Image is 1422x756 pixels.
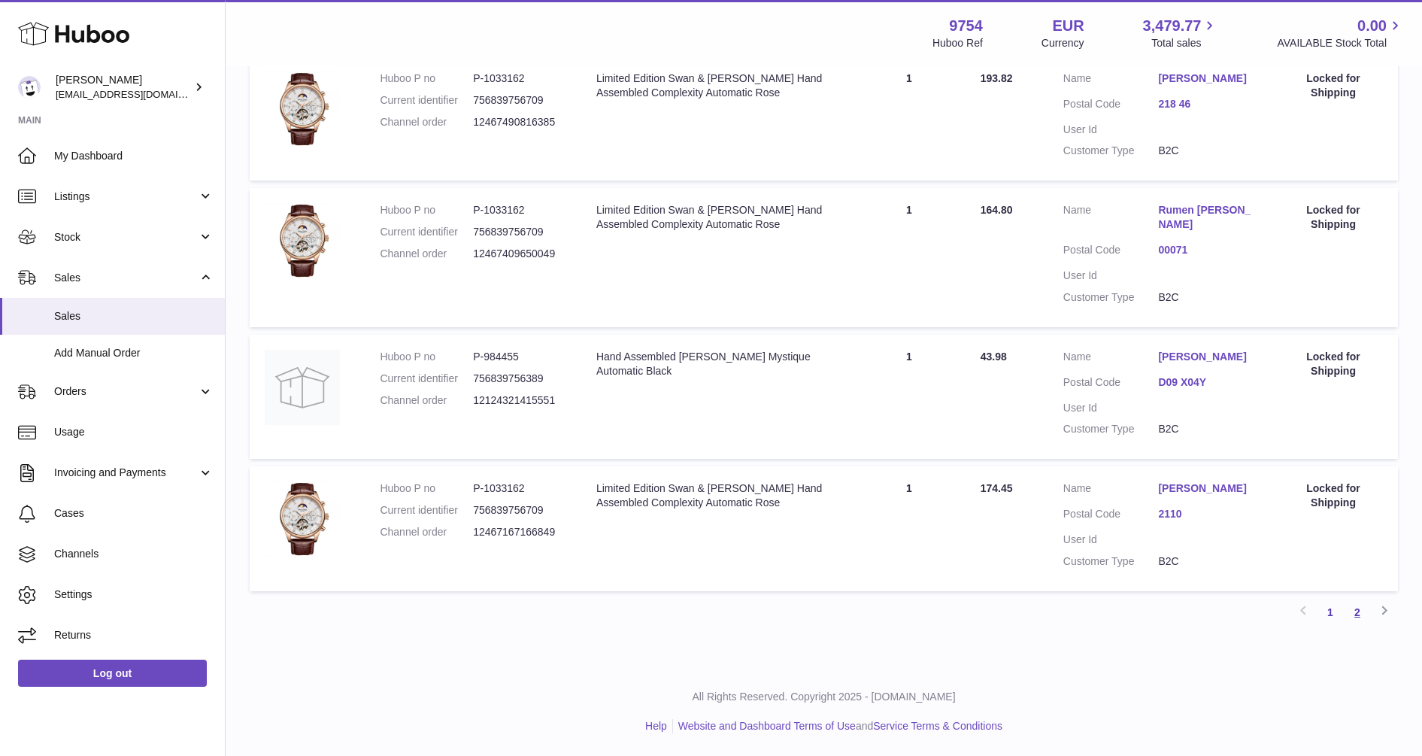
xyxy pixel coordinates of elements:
[473,525,566,539] dd: 12467167166849
[1158,144,1254,158] dd: B2C
[1151,36,1218,50] span: Total sales
[1063,533,1159,547] dt: User Id
[1284,203,1383,232] div: Locked for Shipping
[54,547,214,561] span: Channels
[238,690,1410,704] p: All Rights Reserved. Copyright 2025 - [DOMAIN_NAME]
[54,271,198,285] span: Sales
[265,481,340,557] img: 97541756811602.jpg
[1158,243,1254,257] a: 00071
[1063,481,1159,499] dt: Name
[1284,71,1383,100] div: Locked for Shipping
[380,393,473,408] dt: Channel order
[56,88,221,100] span: [EMAIL_ADDRESS][DOMAIN_NAME]
[54,466,198,480] span: Invoicing and Payments
[380,203,473,217] dt: Huboo P no
[473,350,566,364] dd: P-984455
[380,372,473,386] dt: Current identifier
[1143,16,1202,36] span: 3,479.77
[54,506,214,521] span: Cases
[1063,203,1159,235] dt: Name
[1063,554,1159,569] dt: Customer Type
[1158,71,1254,86] a: [PERSON_NAME]
[1158,203,1254,232] a: Rumen [PERSON_NAME]
[1317,599,1344,626] a: 1
[853,466,966,591] td: 1
[1063,422,1159,436] dt: Customer Type
[380,350,473,364] dt: Huboo P no
[853,188,966,326] td: 1
[596,71,838,100] div: Limited Edition Swan & [PERSON_NAME] Hand Assembled Complexity Automatic Rose
[873,720,1002,732] a: Service Terms & Conditions
[380,481,473,496] dt: Huboo P no
[380,247,473,261] dt: Channel order
[1063,71,1159,90] dt: Name
[1052,16,1084,36] strong: EUR
[54,346,214,360] span: Add Manual Order
[1158,350,1254,364] a: [PERSON_NAME]
[981,351,1007,363] span: 43.98
[54,309,214,323] span: Sales
[1277,16,1404,50] a: 0.00 AVAILABLE Stock Total
[981,72,1013,84] span: 193.82
[1063,290,1159,305] dt: Customer Type
[473,247,566,261] dd: 12467409650049
[1063,401,1159,415] dt: User Id
[473,481,566,496] dd: P-1033162
[1277,36,1404,50] span: AVAILABLE Stock Total
[473,203,566,217] dd: P-1033162
[1063,375,1159,393] dt: Postal Code
[265,350,340,425] img: no-photo.jpg
[380,93,473,108] dt: Current identifier
[473,372,566,386] dd: 756839756389
[853,335,966,460] td: 1
[265,71,340,147] img: 97541756811602.jpg
[1063,507,1159,525] dt: Postal Code
[380,525,473,539] dt: Channel order
[981,204,1013,216] span: 164.80
[1357,16,1387,36] span: 0.00
[18,660,207,687] a: Log out
[1158,507,1254,521] a: 2110
[473,115,566,129] dd: 12467490816385
[473,225,566,239] dd: 756839756709
[54,230,198,244] span: Stock
[380,225,473,239] dt: Current identifier
[18,76,41,99] img: info@fieldsluxury.london
[380,115,473,129] dt: Channel order
[1063,350,1159,368] dt: Name
[54,628,214,642] span: Returns
[1063,123,1159,137] dt: User Id
[473,393,566,408] dd: 12124321415551
[54,587,214,602] span: Settings
[54,149,214,163] span: My Dashboard
[265,203,340,278] img: 97541756811602.jpg
[54,384,198,399] span: Orders
[1158,375,1254,390] a: D09 X04Y
[673,719,1002,733] li: and
[1158,481,1254,496] a: [PERSON_NAME]
[1158,554,1254,569] dd: B2C
[853,56,966,181] td: 1
[473,71,566,86] dd: P-1033162
[949,16,983,36] strong: 9754
[54,425,214,439] span: Usage
[1284,481,1383,510] div: Locked for Shipping
[1041,36,1084,50] div: Currency
[1063,269,1159,283] dt: User Id
[1143,16,1219,50] a: 3,479.77 Total sales
[473,93,566,108] dd: 756839756709
[1063,243,1159,261] dt: Postal Code
[1063,97,1159,115] dt: Postal Code
[380,71,473,86] dt: Huboo P no
[1344,599,1371,626] a: 2
[54,190,198,204] span: Listings
[1284,350,1383,378] div: Locked for Shipping
[1158,422,1254,436] dd: B2C
[473,503,566,518] dd: 756839756709
[981,482,1013,494] span: 174.45
[932,36,983,50] div: Huboo Ref
[1158,97,1254,111] a: 218 46
[645,720,667,732] a: Help
[596,481,838,510] div: Limited Edition Swan & [PERSON_NAME] Hand Assembled Complexity Automatic Rose
[678,720,856,732] a: Website and Dashboard Terms of Use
